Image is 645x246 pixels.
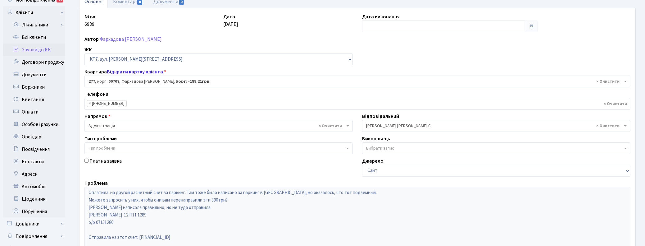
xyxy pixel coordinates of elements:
span: Адміністрація [84,120,353,132]
a: Порушення [3,205,65,218]
label: Відповідальний [362,113,399,120]
span: Вибрати запис [366,145,394,151]
span: Видалити всі елементи [604,101,627,107]
a: Заявки до КК [3,44,65,56]
label: Дата [223,13,235,21]
label: Виконавець [362,135,390,142]
b: Борг: -188.21грн. [175,78,211,85]
a: Лічильники [7,19,65,31]
a: Довідники [3,218,65,230]
a: Оплати [3,106,65,118]
label: № вх. [84,13,97,21]
b: 277 [89,78,95,85]
a: Автомобілі [3,180,65,193]
div: [DATE] [219,13,357,32]
span: Видалити всі елементи [319,123,342,129]
a: Контакти [3,155,65,168]
label: Напрямок [84,113,110,120]
div: 6989 [80,13,219,32]
span: Адміністрація [89,123,345,129]
a: Документи [3,68,65,81]
label: Дата виконання [362,13,400,21]
label: Джерело [362,157,384,165]
a: Орендарі [3,131,65,143]
label: Автор [84,35,99,43]
li: 097-306-21-39 [87,100,127,107]
label: Тип проблеми [84,135,117,142]
span: Видалити всі елементи [596,123,620,129]
a: Посвідчення [3,143,65,155]
b: 00707 [108,78,119,85]
span: Тип проблеми [89,145,115,151]
label: ЖК [84,46,92,53]
span: Корчун І.С. [366,123,623,129]
a: Адреси [3,168,65,180]
a: Особові рахунки [3,118,65,131]
a: Договори продажу [3,56,65,68]
label: Платна заявка [89,157,122,165]
label: Проблема [84,179,108,187]
a: Фархадова [PERSON_NAME] [100,36,162,43]
a: Повідомлення [3,230,65,243]
span: Видалити всі елементи [596,78,620,85]
span: × [89,100,91,107]
a: Щоденник [3,193,65,205]
span: <b>277</b>, корп.: <b>00707</b>, Фархадова Камаля Казахмед кизи, <b>Борг: -188.21грн.</b> [89,78,623,85]
a: Квитанції [3,93,65,106]
a: Відкрити картку клієнта [107,68,163,75]
a: Клієнти [3,6,65,19]
label: Квартира [84,68,166,76]
span: Корчун І.С. [362,120,630,132]
span: <b>277</b>, корп.: <b>00707</b>, Фархадова Камаля Казахмед кизи, <b>Борг: -188.21грн.</b> [84,76,630,87]
label: Телефони [84,91,108,98]
a: Всі клієнти [3,31,65,44]
a: Боржники [3,81,65,93]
